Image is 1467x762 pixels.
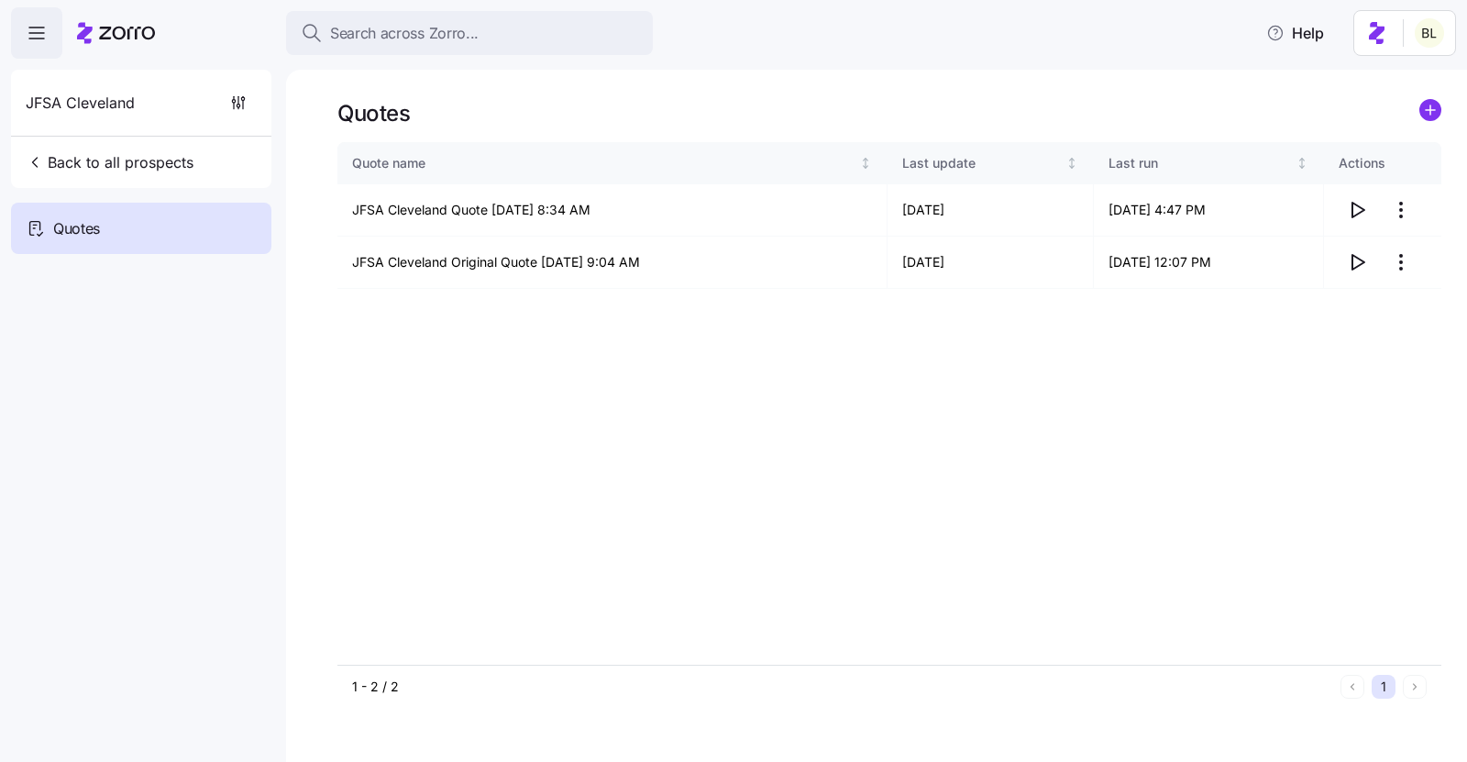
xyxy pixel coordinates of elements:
h1: Quotes [337,99,410,127]
button: Back to all prospects [18,144,201,181]
span: Back to all prospects [26,151,193,173]
th: Last runNot sorted [1094,142,1324,184]
td: [DATE] [888,237,1095,289]
td: [DATE] 12:07 PM [1094,237,1324,289]
div: Not sorted [1296,157,1308,170]
div: 1 - 2 / 2 [352,678,1333,696]
div: Not sorted [859,157,872,170]
a: Quotes [11,203,271,254]
td: [DATE] 4:47 PM [1094,184,1324,237]
td: JFSA Cleveland Quote [DATE] 8:34 AM [337,184,888,237]
span: JFSA Cleveland [26,92,135,115]
div: Last run [1109,153,1292,173]
button: Search across Zorro... [286,11,653,55]
button: Next page [1403,675,1427,699]
img: 2fabda6663eee7a9d0b710c60bc473af [1415,18,1444,48]
span: Help [1266,22,1324,44]
a: add icon [1419,99,1441,127]
span: Quotes [53,217,100,240]
div: Not sorted [1065,157,1078,170]
td: JFSA Cleveland Original Quote [DATE] 9:04 AM [337,237,888,289]
th: Last updateNot sorted [888,142,1095,184]
div: Last update [902,153,1063,173]
button: Previous page [1340,675,1364,699]
svg: add icon [1419,99,1441,121]
div: Actions [1339,153,1427,173]
span: Search across Zorro... [330,22,479,45]
div: Quote name [352,153,855,173]
th: Quote nameNot sorted [337,142,888,184]
button: 1 [1372,675,1395,699]
td: [DATE] [888,184,1095,237]
button: Help [1252,15,1339,51]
